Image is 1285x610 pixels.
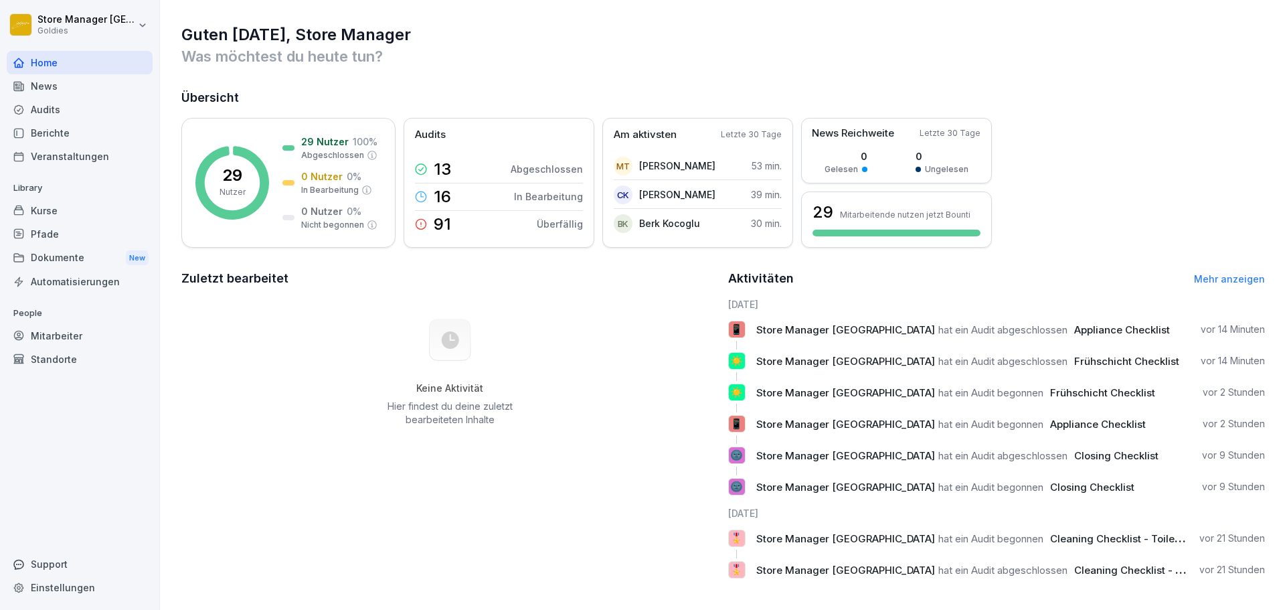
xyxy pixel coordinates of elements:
[721,129,782,141] p: Letzte 30 Tage
[916,149,968,163] p: 0
[7,145,153,168] a: Veranstaltungen
[730,320,743,339] p: 📱
[938,355,1067,368] span: hat ein Audit abgeschlossen
[1199,563,1265,577] p: vor 21 Stunden
[415,127,446,143] p: Audits
[1074,323,1170,336] span: Appliance Checklist
[1202,449,1265,462] p: vor 9 Stunden
[514,189,583,204] p: In Bearbeitung
[1199,532,1265,545] p: vor 21 Stunden
[7,303,153,324] p: People
[511,162,583,176] p: Abgeschlossen
[1074,449,1159,462] span: Closing Checklist
[938,386,1043,399] span: hat ein Audit begonnen
[1050,532,1256,545] span: Cleaning Checklist - Toilet and Guest Area
[7,98,153,121] a: Audits
[7,177,153,199] p: Library
[301,219,364,231] p: Nicht begonnen
[1050,481,1134,493] span: Closing Checklist
[7,74,153,98] div: News
[301,149,364,161] p: Abgeschlossen
[751,216,782,230] p: 30 min.
[756,386,935,399] span: Store Manager [GEOGRAPHIC_DATA]
[730,352,743,370] p: ☀️
[938,418,1043,431] span: hat ein Audit begonnen
[938,323,1067,336] span: hat ein Audit abgeschlossen
[181,24,1265,46] h1: Guten [DATE], Store Manager
[825,163,858,175] p: Gelesen
[920,127,980,139] p: Letzte 30 Tage
[938,564,1067,577] span: hat ein Audit abgeschlossen
[730,529,743,548] p: 🎖️
[730,414,743,433] p: 📱
[756,418,935,431] span: Store Manager [GEOGRAPHIC_DATA]
[301,135,349,149] p: 29 Nutzer
[434,189,451,205] p: 16
[301,204,343,218] p: 0 Nutzer
[925,163,968,175] p: Ungelesen
[756,564,935,577] span: Store Manager [GEOGRAPHIC_DATA]
[181,46,1265,67] p: Was möchtest du heute tun?
[756,355,935,368] span: Store Manager [GEOGRAPHIC_DATA]
[728,506,1266,520] h6: [DATE]
[7,51,153,74] a: Home
[756,449,935,462] span: Store Manager [GEOGRAPHIC_DATA]
[1202,480,1265,493] p: vor 9 Stunden
[7,324,153,348] a: Mitarbeiter
[730,446,743,465] p: 🌚
[301,169,343,183] p: 0 Nutzer
[1194,273,1265,285] a: Mehr anzeigen
[7,222,153,246] a: Pfade
[614,214,632,233] div: BK
[7,270,153,293] a: Automatisierungen
[1050,418,1146,431] span: Appliance Checklist
[301,184,359,196] p: In Bearbeitung
[1201,354,1265,368] p: vor 14 Minuten
[639,216,700,230] p: Berk Kocoglu
[1050,386,1155,399] span: Frühschicht Checklist
[126,250,149,266] div: New
[730,477,743,496] p: 🌚
[1203,386,1265,399] p: vor 2 Stunden
[7,199,153,222] div: Kurse
[347,169,361,183] p: 0 %
[1074,564,1280,577] span: Cleaning Checklist - Toilet and Guest Area
[614,185,632,204] div: CK
[938,481,1043,493] span: hat ein Audit begonnen
[434,161,451,177] p: 13
[756,323,935,336] span: Store Manager [GEOGRAPHIC_DATA]
[639,187,715,202] p: [PERSON_NAME]
[938,532,1043,545] span: hat ein Audit begonnen
[812,126,894,141] p: News Reichweite
[730,383,743,402] p: ☀️
[353,135,377,149] p: 100 %
[756,481,935,493] span: Store Manager [GEOGRAPHIC_DATA]
[434,216,451,232] p: 91
[1074,355,1179,368] span: Frühschicht Checklist
[382,382,517,394] h5: Keine Aktivität
[537,217,583,231] p: Überfällig
[7,576,153,599] a: Einstellungen
[728,297,1266,311] h6: [DATE]
[7,552,153,576] div: Support
[347,204,361,218] p: 0 %
[7,348,153,371] a: Standorte
[181,88,1265,107] h2: Übersicht
[1203,417,1265,431] p: vor 2 Stunden
[222,167,242,183] p: 29
[1201,323,1265,336] p: vor 14 Minuten
[220,186,246,198] p: Nutzer
[730,560,743,579] p: 🎖️
[639,159,715,173] p: [PERSON_NAME]
[728,269,794,288] h2: Aktivitäten
[756,532,935,545] span: Store Manager [GEOGRAPHIC_DATA]
[812,201,833,224] h3: 29
[7,121,153,145] a: Berichte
